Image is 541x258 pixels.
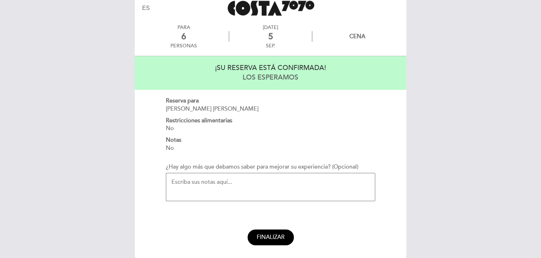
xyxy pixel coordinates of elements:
div: No [166,144,375,152]
div: Restricciones alimentarias [166,117,375,125]
div: sep. [229,43,312,49]
div: PARA [170,24,197,30]
div: Reserva para [166,97,375,105]
div: ¡SU RESERVA ESTÁ CONFIRMADA! [141,63,400,73]
div: [DATE] [229,24,312,30]
span: FINALIZAR [257,234,285,241]
div: Cena [349,33,365,40]
div: 6 [170,31,197,42]
div: [PERSON_NAME] [PERSON_NAME] [166,105,375,113]
div: Notas [166,136,375,144]
div: No [166,124,375,133]
label: ¿Hay algo más que debamos saber para mejorar su experiencia? (Opcional) [166,163,358,171]
div: personas [170,43,197,49]
button: FINALIZAR [248,229,294,245]
div: 5 [229,31,312,42]
div: LOS ESPERAMOS [141,73,400,82]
